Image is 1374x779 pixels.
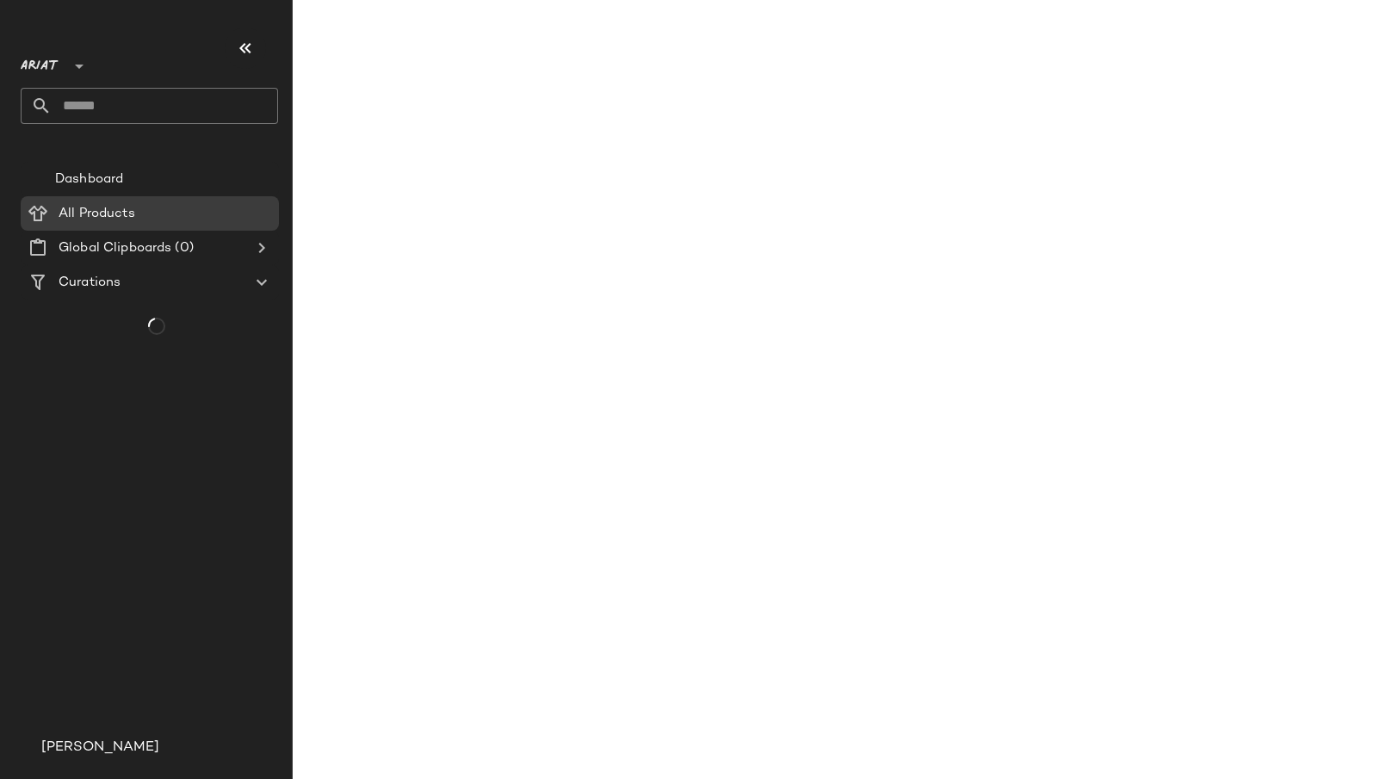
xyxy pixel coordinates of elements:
span: Dashboard [55,170,123,189]
span: (0) [171,238,193,258]
span: Global Clipboards [59,238,171,258]
span: Ariat [21,46,59,77]
span: Curations [59,273,121,293]
span: [PERSON_NAME] [41,738,159,758]
span: All Products [59,204,135,224]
